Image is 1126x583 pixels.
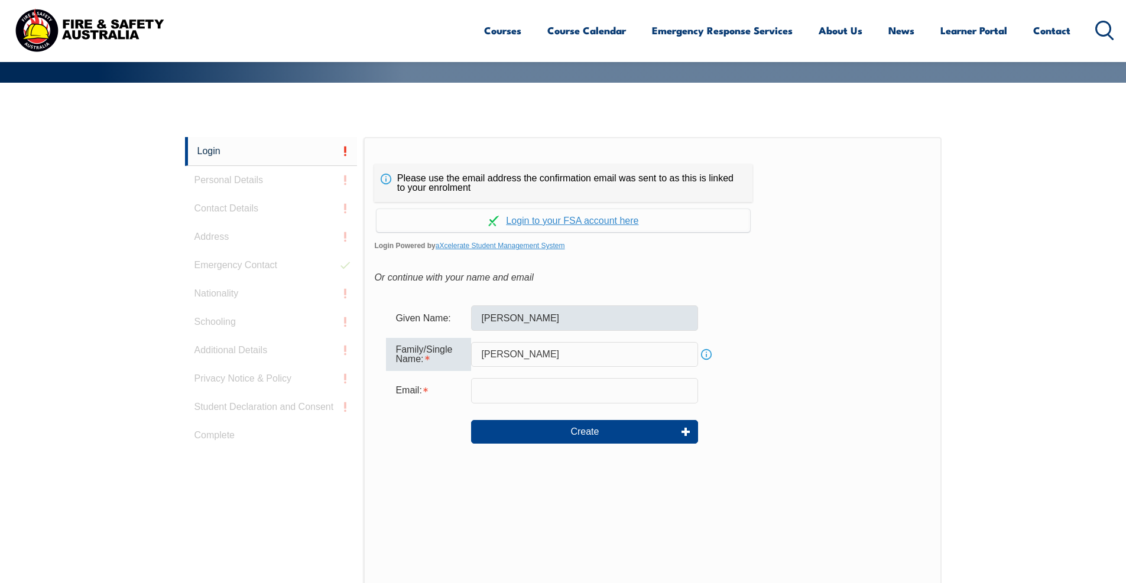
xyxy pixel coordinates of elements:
a: Learner Portal [940,15,1007,46]
a: aXcelerate Student Management System [436,242,565,250]
span: Login Powered by [374,237,930,255]
a: About Us [819,15,862,46]
a: Courses [484,15,521,46]
div: Or continue with your name and email [374,269,930,286]
div: Family/Single Name is required. [386,338,471,371]
div: Given Name: [386,307,471,329]
div: Email is required. [386,379,471,402]
div: Please use the email address the confirmation email was sent to as this is linked to your enrolment [374,164,752,202]
a: Info [698,346,715,363]
a: Course Calendar [547,15,626,46]
button: Create [471,420,698,444]
img: Log in withaxcelerate [488,216,499,226]
a: Emergency Response Services [652,15,793,46]
a: News [888,15,914,46]
a: Login [185,137,358,166]
a: Contact [1033,15,1070,46]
